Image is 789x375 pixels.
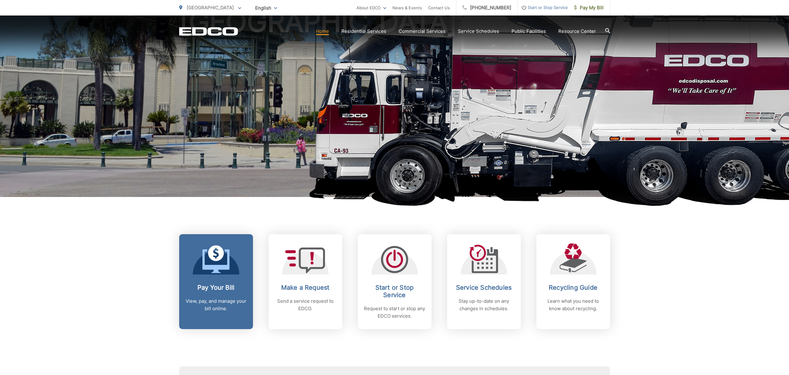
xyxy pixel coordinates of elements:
[364,305,425,320] p: Request to start or stop any EDCO services.
[275,284,336,291] h2: Make a Request
[179,27,238,36] a: EDCD logo. Return to the homepage.
[250,2,282,13] span: English
[179,234,253,329] a: Pay Your Bill View, pay, and manage your bill online.
[364,284,425,299] h2: Start or Stop Service
[453,284,515,291] h2: Service Schedules
[447,234,521,329] a: Service Schedules Stay up-to-date on any changes in schedules.
[512,28,546,35] a: Public Facilities
[275,297,336,312] p: Send a service request to EDCO.
[185,284,247,291] h2: Pay Your Bill
[185,297,247,312] p: View, pay, and manage your bill online.
[268,234,342,329] a: Make a Request Send a service request to EDCO.
[458,28,499,35] a: Service Schedules
[574,4,604,11] span: Pay My Bill
[453,297,515,312] p: Stay up-to-date on any changes in schedules.
[357,4,386,11] a: About EDCO
[543,284,604,291] h2: Recycling Guide
[341,28,386,35] a: Residential Services
[558,28,596,35] a: Resource Center
[392,4,422,11] a: News & Events
[316,28,329,35] a: Home
[428,4,450,11] a: Contact Us
[536,234,610,329] a: Recycling Guide Learn what you need to know about recycling.
[543,297,604,312] p: Learn what you need to know about recycling.
[399,28,445,35] a: Commercial Services
[179,6,610,203] h1: [GEOGRAPHIC_DATA]
[187,5,234,11] span: [GEOGRAPHIC_DATA]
